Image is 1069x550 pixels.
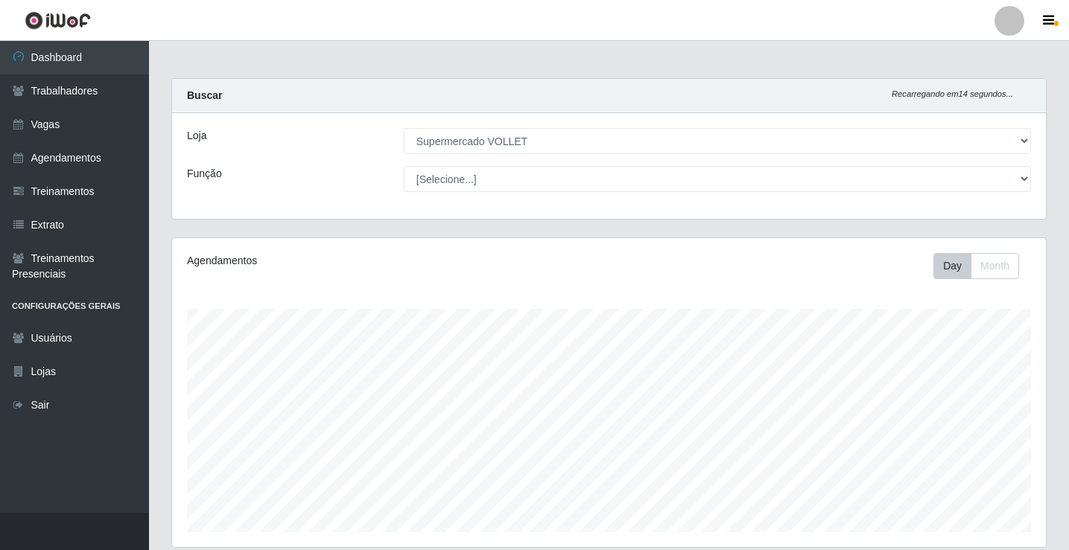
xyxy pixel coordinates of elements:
[971,253,1019,279] button: Month
[187,253,526,269] div: Agendamentos
[892,89,1013,98] i: Recarregando em 14 segundos...
[187,128,206,144] label: Loja
[187,89,222,101] strong: Buscar
[187,166,222,182] label: Função
[25,11,91,30] img: CoreUI Logo
[933,253,1031,279] div: Toolbar with button groups
[933,253,971,279] button: Day
[933,253,1019,279] div: First group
